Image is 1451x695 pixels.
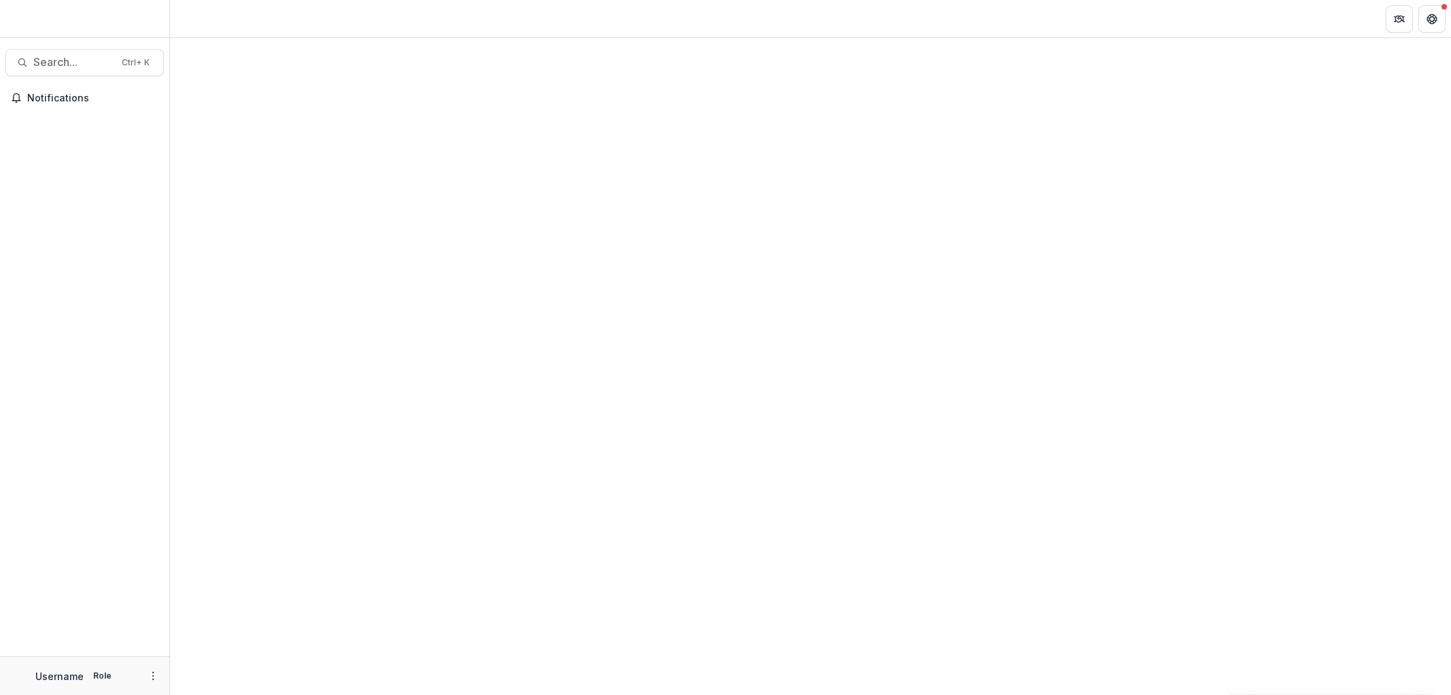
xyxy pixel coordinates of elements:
p: Username [35,669,84,683]
span: Search... [33,56,114,69]
button: Notifications [5,87,164,109]
button: Partners [1386,5,1413,33]
button: Get Help [1418,5,1446,33]
span: Notifications [27,93,159,104]
button: Search... [5,49,164,76]
p: Role [89,670,116,682]
div: Ctrl + K [119,55,152,70]
button: More [145,668,161,684]
nav: breadcrumb [176,9,233,29]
